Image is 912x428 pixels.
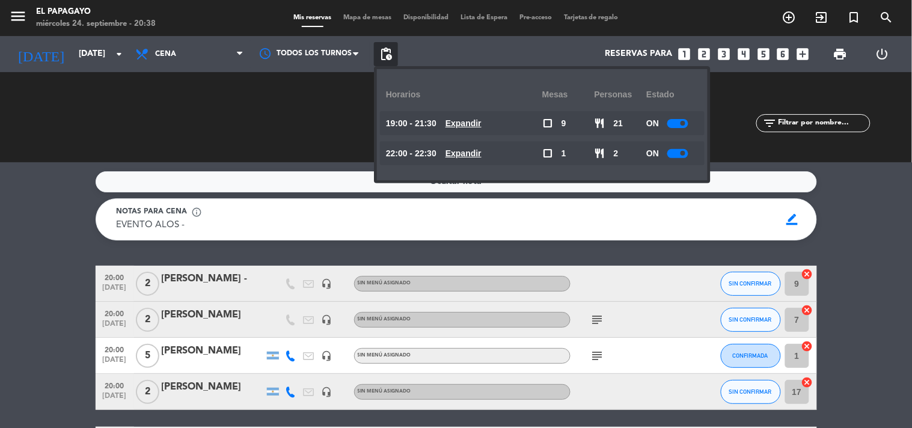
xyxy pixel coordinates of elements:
div: [PERSON_NAME] [162,343,264,359]
span: ON [646,117,659,130]
i: subject [590,349,605,363]
div: Horarios [386,78,542,111]
span: Tarjetas de regalo [558,14,625,21]
i: add_box [795,46,811,62]
span: [DATE] [100,356,130,370]
span: print [833,47,848,61]
span: Pre-acceso [513,14,558,21]
span: 9 [562,117,566,130]
i: turned_in_not [847,10,862,25]
span: 20:00 [100,306,130,320]
span: restaurant [595,148,605,159]
i: [DATE] [9,41,73,67]
i: headset_mic [322,278,332,289]
i: looks_one [676,46,692,62]
i: cancel [801,304,813,316]
span: [DATE] [100,284,130,298]
i: headset_mic [322,387,332,397]
i: looks_5 [756,46,771,62]
i: search [880,10,894,25]
span: pending_actions [379,47,393,61]
span: Sin menú asignado [358,353,411,358]
i: headset_mic [322,314,332,325]
div: [PERSON_NAME] [162,307,264,323]
span: SIN CONFIRMAR [729,388,772,395]
span: 20:00 [100,342,130,356]
span: Sin menú asignado [358,317,411,322]
i: arrow_drop_down [112,47,126,61]
span: 20:00 [100,378,130,392]
span: check_box_outline_blank [542,118,553,129]
span: [DATE] [100,320,130,334]
input: Filtrar por nombre... [777,117,870,130]
span: Mis reservas [287,14,337,21]
i: looks_4 [736,46,751,62]
span: 2 [614,147,619,160]
span: 22:00 - 22:30 [386,147,436,160]
span: SIN CONFIRMAR [729,316,772,323]
div: Mesas [542,78,595,111]
span: Reservas para [605,49,672,59]
button: SIN CONFIRMAR [721,272,781,296]
i: cancel [801,340,813,352]
span: 2 [136,380,159,404]
i: headset_mic [322,350,332,361]
span: EVENTO ALOS - [117,221,185,230]
button: CONFIRMADA [721,344,781,368]
span: ON [646,147,659,160]
span: Disponibilidad [397,14,454,21]
span: info_outline [192,207,203,218]
span: 21 [614,117,623,130]
span: border_color [781,208,804,231]
span: 5 [136,344,159,368]
span: Sin menú asignado [358,389,411,394]
div: personas [595,78,647,111]
div: miércoles 24. septiembre - 20:38 [36,18,156,30]
span: 1 [562,147,566,160]
span: Lista de Espera [454,14,513,21]
div: El Papagayo [36,6,156,18]
span: Cena [155,50,176,58]
u: Expandir [445,118,482,128]
i: subject [590,313,605,327]
span: 20:00 [100,270,130,284]
span: check_box_outline_blank [542,148,553,159]
i: power_settings_new [875,47,889,61]
u: Expandir [445,148,482,158]
i: filter_list [762,116,777,130]
span: 2 [136,272,159,296]
span: CONFIRMADA [733,352,768,359]
span: Sin menú asignado [358,281,411,286]
i: cancel [801,268,813,280]
i: exit_to_app [815,10,829,25]
span: [DATE] [100,392,130,406]
span: Mapa de mesas [337,14,397,21]
div: [PERSON_NAME] - [162,271,264,287]
i: menu [9,7,27,25]
i: looks_two [696,46,712,62]
i: add_circle_outline [782,10,797,25]
span: SIN CONFIRMAR [729,280,772,287]
div: Estado [646,78,699,111]
span: restaurant [595,118,605,129]
button: menu [9,7,27,29]
span: 2 [136,308,159,332]
span: Notas para cena [117,206,188,218]
i: looks_6 [776,46,791,62]
span: 19:00 - 21:30 [386,117,436,130]
div: [PERSON_NAME] [162,379,264,395]
i: looks_3 [716,46,732,62]
button: SIN CONFIRMAR [721,308,781,332]
button: SIN CONFIRMAR [721,380,781,404]
div: LOG OUT [862,36,903,72]
i: cancel [801,376,813,388]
